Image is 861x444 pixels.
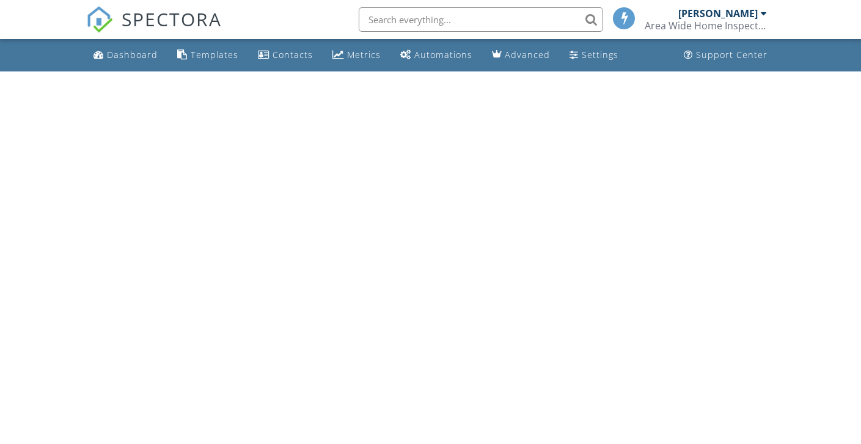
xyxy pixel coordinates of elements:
[191,49,238,60] div: Templates
[107,49,158,60] div: Dashboard
[679,44,772,67] a: Support Center
[172,44,243,67] a: Templates
[86,6,113,33] img: The Best Home Inspection Software - Spectora
[395,44,477,67] a: Automations (Basic)
[122,6,222,32] span: SPECTORA
[347,49,381,60] div: Metrics
[645,20,767,32] div: Area Wide Home Inspection, LLC
[678,7,758,20] div: [PERSON_NAME]
[565,44,623,67] a: Settings
[273,49,313,60] div: Contacts
[505,49,550,60] div: Advanced
[696,49,768,60] div: Support Center
[328,44,386,67] a: Metrics
[359,7,603,32] input: Search everything...
[487,44,555,67] a: Advanced
[582,49,618,60] div: Settings
[86,16,222,42] a: SPECTORA
[253,44,318,67] a: Contacts
[414,49,472,60] div: Automations
[89,44,163,67] a: Dashboard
